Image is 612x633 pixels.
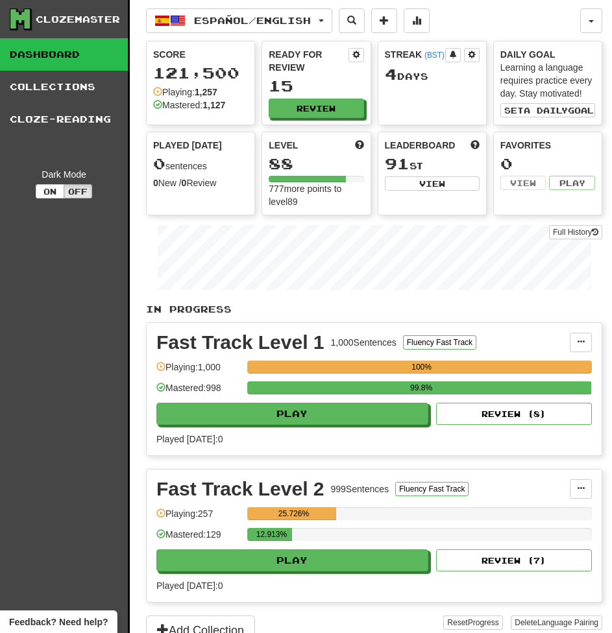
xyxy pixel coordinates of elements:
span: Played [DATE]: 0 [156,434,223,444]
div: 12.913% [251,528,291,541]
button: Seta dailygoal [500,103,595,117]
div: 121,500 [153,65,248,81]
span: 4 [385,65,397,83]
span: This week in points, UTC [471,139,480,152]
div: Favorites [500,139,595,152]
button: More stats [404,8,430,33]
button: View [500,176,546,190]
span: Played [DATE]: 0 [156,580,223,591]
div: Playing: 257 [156,507,241,529]
span: Language Pairing [537,618,598,627]
div: Fast Track Level 1 [156,333,324,352]
div: Clozemaster [36,13,120,26]
div: st [385,156,480,173]
div: 0 [500,156,595,172]
span: Leaderboard [385,139,456,152]
button: Fluency Fast Track [403,335,476,350]
button: Fluency Fast Track [395,482,469,496]
button: Español/English [146,8,332,33]
div: Playing: [153,86,217,99]
div: 100% [251,361,592,374]
div: Playing: 1,000 [156,361,241,382]
div: Mastered: [153,99,225,112]
span: Played [DATE] [153,139,222,152]
button: Play [156,549,428,571]
a: Full History [549,225,602,239]
div: 15 [269,78,363,94]
span: a daily [524,106,568,115]
div: 25.726% [251,507,336,520]
span: 91 [385,154,410,173]
button: Off [64,184,92,198]
div: Mastered: 129 [156,528,241,549]
p: In Progress [146,303,602,316]
div: Ready for Review [269,48,348,74]
button: Play [156,403,428,425]
div: 88 [269,156,363,172]
button: Review (7) [436,549,592,571]
button: Search sentences [339,8,365,33]
strong: 0 [153,178,158,188]
div: 999 Sentences [331,483,389,496]
strong: 1,127 [202,100,225,110]
span: Level [269,139,298,152]
div: New / Review [153,176,248,189]
span: Progress [468,618,499,627]
span: Español / English [194,15,311,26]
strong: 1,257 [195,87,217,97]
div: sentences [153,156,248,173]
button: Play [549,176,595,190]
button: On [36,184,64,198]
button: DeleteLanguage Pairing [511,615,602,630]
div: 1,000 Sentences [331,336,397,349]
div: Daily Goal [500,48,595,61]
button: Add sentence to collection [371,8,397,33]
a: (BST) [424,51,445,60]
button: Review [269,99,363,118]
div: Dark Mode [10,168,118,181]
strong: 0 [182,178,187,188]
div: 777 more points to level 89 [269,182,363,208]
button: ResetProgress [443,615,502,630]
button: Review (8) [436,403,592,425]
div: Mastered: 998 [156,381,241,403]
span: Open feedback widget [9,615,108,628]
div: Day s [385,66,480,83]
div: Score [153,48,248,61]
span: Score more points to level up [355,139,364,152]
div: Learning a language requires practice every day. Stay motivated! [500,61,595,100]
button: View [385,176,480,191]
div: Streak [385,48,445,61]
div: 99.8% [251,381,591,394]
span: 0 [153,154,165,173]
div: Fast Track Level 2 [156,479,324,499]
